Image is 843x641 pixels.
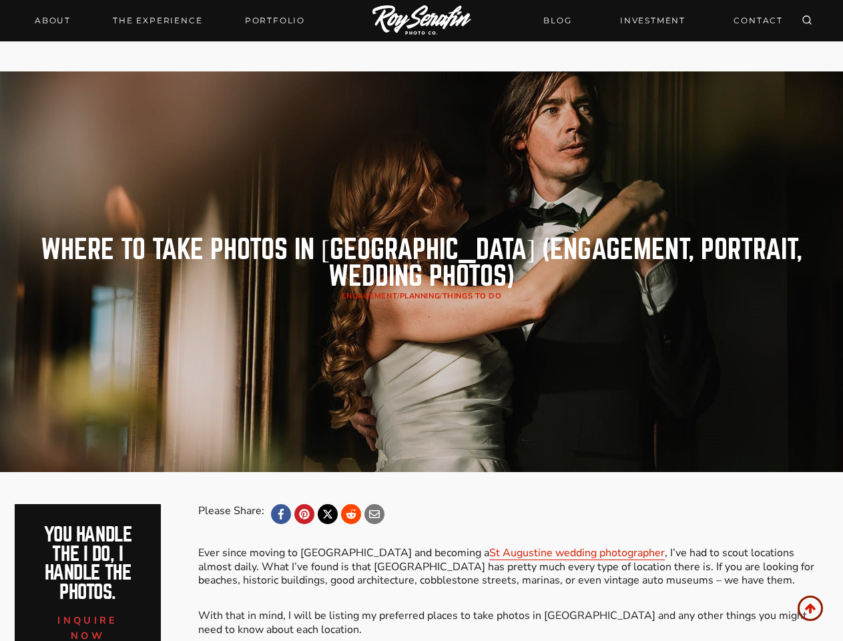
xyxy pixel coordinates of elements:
[198,546,828,588] p: Ever since moving to [GEOGRAPHIC_DATA] and becoming a , I’ve had to scout locations almost daily....
[27,11,79,30] a: About
[443,291,502,301] a: Things to Do
[726,9,791,32] a: CONTACT
[372,5,471,37] img: Logo of Roy Serafin Photo Co., featuring stylized text in white on a light background, representi...
[798,11,816,30] button: View Search Form
[29,525,147,602] h2: You handle the i do, I handle the photos.
[271,504,291,524] a: Facebook
[535,9,791,32] nav: Secondary Navigation
[15,236,829,290] h1: Where to Take Photos In [GEOGRAPHIC_DATA] (engagement, portrait, wedding photos)
[798,596,823,621] a: Scroll to top
[400,291,440,301] a: planning
[535,9,579,32] a: BLOG
[27,11,313,30] nav: Primary Navigation
[489,546,665,560] a: St Augustine wedding photographer
[237,11,313,30] a: Portfolio
[198,504,264,524] div: Please Share:
[341,504,361,524] a: Reddit
[364,504,384,524] a: Email
[198,609,828,637] p: With that in mind, I will be listing my preferred places to take photos in [GEOGRAPHIC_DATA] and ...
[105,11,210,30] a: THE EXPERIENCE
[294,504,314,524] a: Pinterest
[342,291,502,301] span: / /
[342,291,398,301] a: Engagement
[318,504,338,524] a: X
[612,9,693,32] a: INVESTMENT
